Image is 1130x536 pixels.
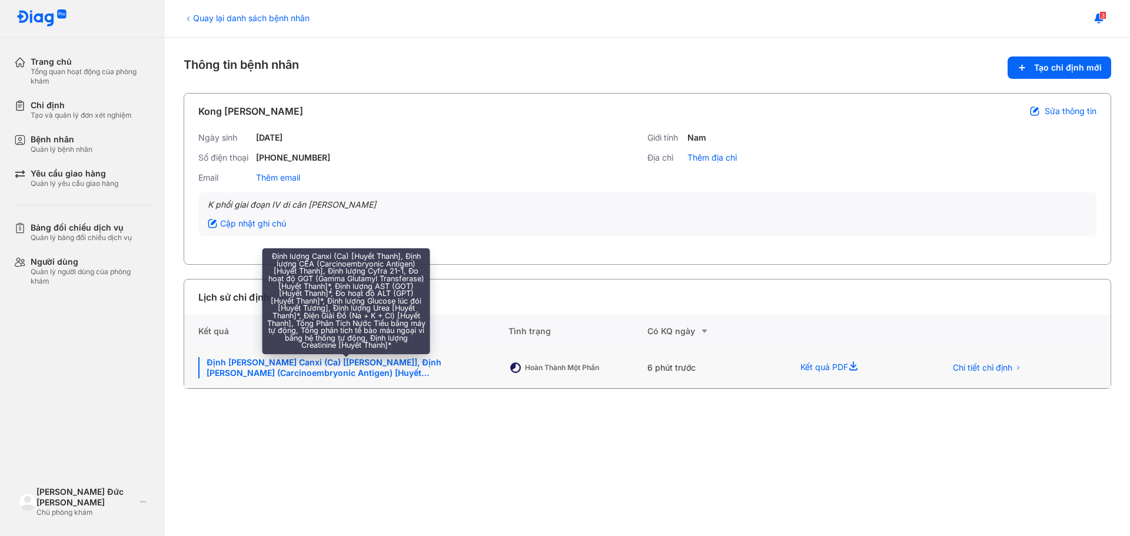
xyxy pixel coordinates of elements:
div: Giới tính [647,132,683,143]
div: Kong [PERSON_NAME] [198,104,303,118]
div: Thêm địa chỉ [687,152,737,163]
div: Trang chủ [31,56,151,67]
span: Tạo chỉ định mới [1034,62,1102,73]
div: Cập nhật ghi chú [208,218,286,229]
span: 3 [1099,11,1106,19]
div: Chủ phòng khám [36,508,135,517]
div: Hoàn thành một phần [525,363,619,372]
div: Bệnh nhân [31,134,92,145]
div: Bảng đối chiếu dịch vụ [31,222,132,233]
div: Có KQ ngày [647,324,786,338]
div: Người dùng [31,257,151,267]
div: Thêm email [256,172,300,183]
span: Chi tiết chỉ định [953,362,1012,373]
div: Yêu cầu giao hàng [31,168,118,179]
div: 6 phút trước [647,348,786,388]
div: Thông tin bệnh nhân [184,56,1111,79]
div: Số điện thoại [198,152,251,163]
div: Email [198,172,251,183]
button: Tạo chỉ định mới [1008,56,1111,79]
div: Quay lại danh sách bệnh nhân [184,12,310,24]
div: [DATE] [256,132,282,143]
div: Nam [687,132,706,143]
div: Ngày sinh [198,132,251,143]
div: Tổng quan hoạt động của phòng khám [31,67,151,86]
div: Địa chỉ [647,152,683,163]
img: logo [16,9,67,28]
div: Chỉ định [31,100,132,111]
div: Kết quả PDF [786,348,931,388]
button: Chi tiết chỉ định [946,359,1029,377]
div: Tình trạng [508,315,647,348]
div: Quản lý bảng đối chiếu dịch vụ [31,233,132,242]
div: Quản lý bệnh nhân [31,145,92,154]
img: logo [19,493,36,511]
div: K phổi giai đoạn IV di căn [PERSON_NAME] [208,199,1087,210]
div: Quản lý yêu cầu giao hàng [31,179,118,188]
div: [PERSON_NAME] Đức [PERSON_NAME] [36,487,135,508]
div: Quản lý người dùng của phòng khám [31,267,151,286]
div: [PHONE_NUMBER] [256,152,330,163]
div: Định [PERSON_NAME] Canxi (Ca) [[PERSON_NAME]], Định [PERSON_NAME] (Carcinoembryonic Antigen) [Huy... [198,357,494,378]
span: Sửa thông tin [1045,106,1096,116]
div: Tạo và quản lý đơn xét nghiệm [31,111,132,120]
div: Lịch sử chỉ định [198,290,270,304]
div: Kết quả [184,315,508,348]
